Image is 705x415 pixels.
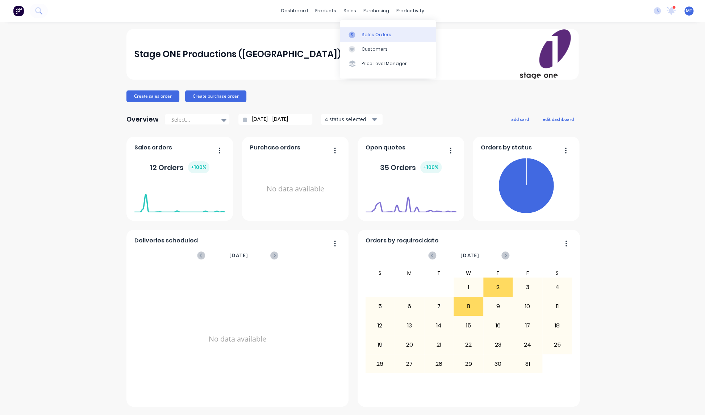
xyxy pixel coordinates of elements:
[362,61,407,67] div: Price Level Manager
[393,5,428,16] div: productivity
[454,317,483,335] div: 15
[686,8,692,14] span: MT
[340,5,360,16] div: sales
[484,317,513,335] div: 16
[366,236,439,245] span: Orders by required date
[395,269,424,278] div: M
[126,90,179,102] button: Create sales order
[340,56,436,71] a: Price Level Manager
[543,278,572,296] div: 4
[185,90,246,102] button: Create purchase order
[484,278,513,296] div: 2
[425,317,454,335] div: 14
[366,317,395,335] div: 12
[484,297,513,316] div: 9
[513,355,542,373] div: 31
[513,297,542,316] div: 10
[513,269,542,278] div: F
[506,114,534,124] button: add card
[188,161,209,173] div: + 100 %
[538,114,579,124] button: edit dashboard
[454,269,483,278] div: W
[543,336,572,354] div: 25
[321,114,383,125] button: 4 status selected
[312,5,340,16] div: products
[454,336,483,354] div: 22
[484,336,513,354] div: 23
[134,269,341,409] div: No data available
[424,269,454,278] div: T
[250,155,341,223] div: No data available
[513,317,542,335] div: 17
[395,336,424,354] div: 20
[395,317,424,335] div: 13
[366,355,395,373] div: 26
[150,161,209,173] div: 12 Orders
[542,269,572,278] div: S
[543,317,572,335] div: 18
[340,27,436,42] a: Sales Orders
[483,269,513,278] div: T
[380,161,442,173] div: 35 Orders
[360,5,393,16] div: purchasing
[340,42,436,56] a: Customers
[460,251,479,259] span: [DATE]
[425,355,454,373] div: 28
[454,355,483,373] div: 29
[395,355,424,373] div: 27
[420,161,442,173] div: + 100 %
[454,297,483,316] div: 8
[366,143,405,152] span: Open quotes
[366,336,395,354] div: 19
[134,143,172,152] span: Sales orders
[278,5,312,16] a: dashboard
[366,297,395,316] div: 5
[13,5,24,16] img: Factory
[365,269,395,278] div: S
[325,115,371,123] div: 4 status selected
[395,297,424,316] div: 6
[362,31,391,38] div: Sales Orders
[454,278,483,296] div: 1
[362,46,388,52] div: Customers
[425,336,454,354] div: 21
[513,336,542,354] div: 24
[250,143,300,152] span: Purchase orders
[513,278,542,296] div: 3
[520,29,571,79] img: Stage ONE Productions (VIC) Pty Ltd
[134,47,373,62] div: Stage ONE Productions ([GEOGRAPHIC_DATA]) Pty Ltd
[425,297,454,316] div: 7
[484,355,513,373] div: 30
[126,112,159,127] div: Overview
[543,297,572,316] div: 11
[229,251,248,259] span: [DATE]
[481,143,532,152] span: Orders by status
